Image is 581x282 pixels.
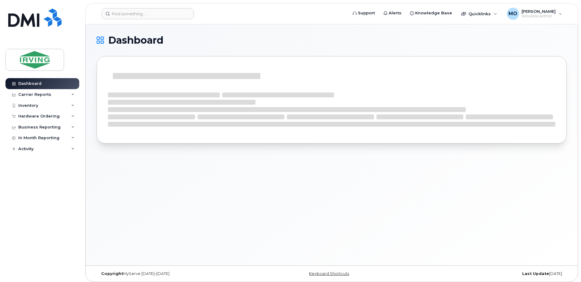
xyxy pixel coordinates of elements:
div: [DATE] [410,271,567,276]
span: Dashboard [108,36,163,45]
a: Keyboard Shortcuts [309,271,349,276]
strong: Last Update [522,271,549,276]
strong: Copyright [101,271,123,276]
div: MyServe [DATE]–[DATE] [97,271,253,276]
